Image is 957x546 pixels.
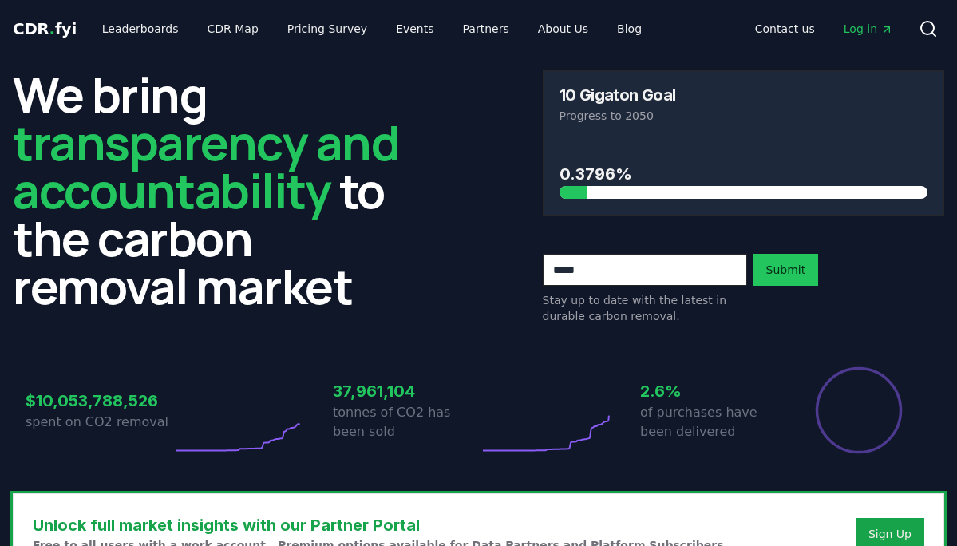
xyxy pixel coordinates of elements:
[333,403,479,441] p: tonnes of CO2 has been sold
[742,14,828,43] a: Contact us
[89,14,192,43] a: Leaderboards
[13,18,77,40] a: CDR.fyi
[560,87,676,103] h3: 10 Gigaton Goal
[275,14,380,43] a: Pricing Survey
[560,108,928,124] p: Progress to 2050
[868,526,912,542] a: Sign Up
[195,14,271,43] a: CDR Map
[831,14,906,43] a: Log in
[13,19,77,38] span: CDR fyi
[33,513,728,537] h3: Unlock full market insights with our Partner Portal
[640,403,786,441] p: of purchases have been delivered
[742,14,906,43] nav: Main
[604,14,654,43] a: Blog
[543,292,747,324] p: Stay up to date with the latest in durable carbon removal.
[560,162,928,186] h3: 0.3796%
[49,19,55,38] span: .
[525,14,601,43] a: About Us
[383,14,446,43] a: Events
[753,254,819,286] button: Submit
[26,389,172,413] h3: $10,053,788,526
[814,366,904,455] div: Percentage of sales delivered
[450,14,522,43] a: Partners
[640,379,786,403] h3: 2.6%
[333,379,479,403] h3: 37,961,104
[13,70,415,310] h2: We bring to the carbon removal market
[89,14,654,43] nav: Main
[844,21,893,37] span: Log in
[13,109,398,223] span: transparency and accountability
[26,413,172,432] p: spent on CO2 removal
